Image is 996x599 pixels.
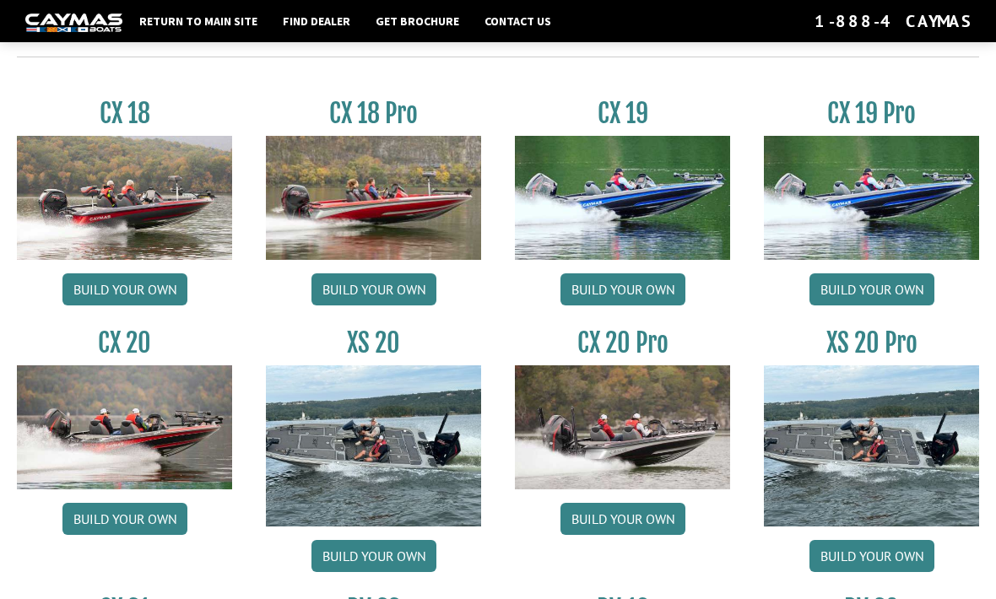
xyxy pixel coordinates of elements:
[515,136,730,260] img: CX19_thumbnail.jpg
[809,540,934,572] a: Build your own
[266,365,481,526] img: XS_20_resized.jpg
[815,10,971,32] div: 1-888-4CAYMAS
[560,503,685,535] a: Build your own
[515,365,730,489] img: CX-20Pro_thumbnail.jpg
[131,10,266,32] a: Return to main site
[476,10,560,32] a: Contact Us
[17,98,232,129] h3: CX 18
[809,273,934,305] a: Build your own
[17,327,232,359] h3: CX 20
[764,327,979,359] h3: XS 20 Pro
[311,540,436,572] a: Build your own
[17,365,232,489] img: CX-20_thumbnail.jpg
[17,136,232,260] img: CX-18S_thumbnail.jpg
[266,136,481,260] img: CX-18SS_thumbnail.jpg
[266,98,481,129] h3: CX 18 Pro
[367,10,468,32] a: Get Brochure
[764,136,979,260] img: CX19_thumbnail.jpg
[764,98,979,129] h3: CX 19 Pro
[62,273,187,305] a: Build your own
[25,13,122,31] img: white-logo-c9c8dbefe5ff5ceceb0f0178aa75bf4bb51f6bca0971e226c86eb53dfe498488.png
[560,273,685,305] a: Build your own
[311,273,436,305] a: Build your own
[515,327,730,359] h3: CX 20 Pro
[515,98,730,129] h3: CX 19
[764,365,979,526] img: XS_20_resized.jpg
[274,10,359,32] a: Find Dealer
[62,503,187,535] a: Build your own
[266,327,481,359] h3: XS 20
